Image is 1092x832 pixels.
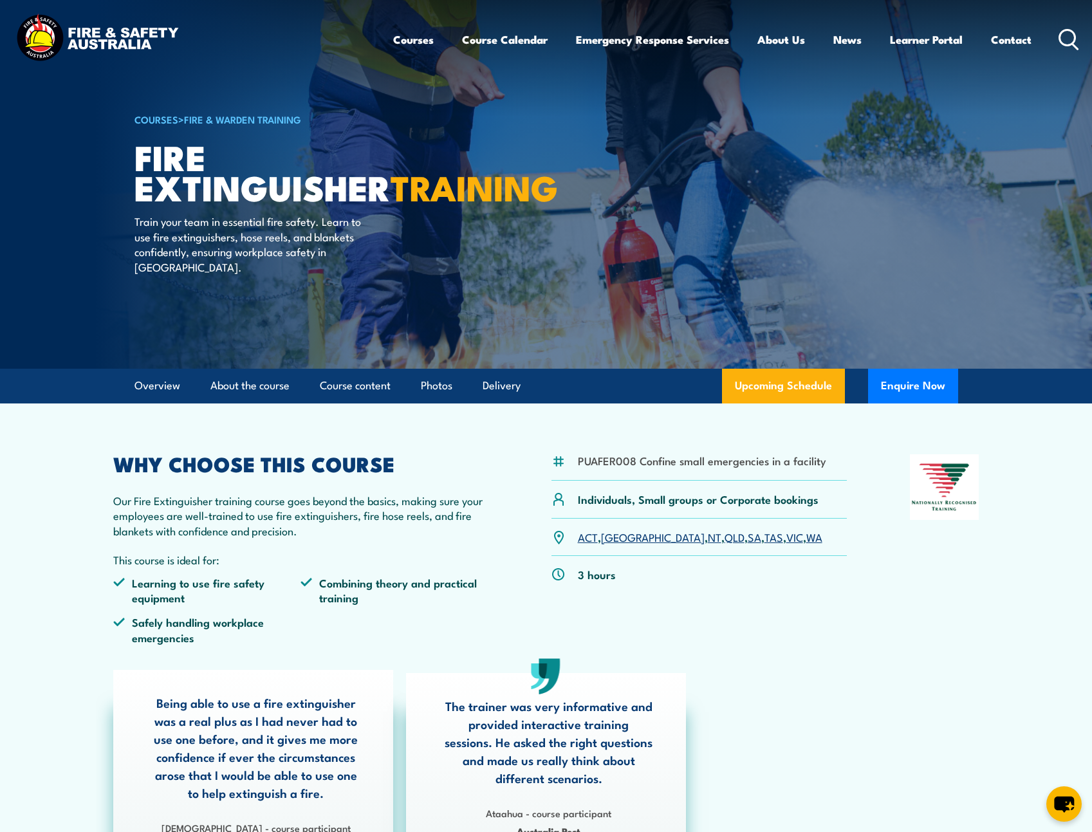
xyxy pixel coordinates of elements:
[757,23,805,57] a: About Us
[890,23,963,57] a: Learner Portal
[134,369,180,403] a: Overview
[1046,786,1082,822] button: chat-button
[833,23,862,57] a: News
[578,453,826,468] li: PUAFER008 Confine small emergencies in a facility
[320,369,391,403] a: Course content
[134,142,452,201] h1: Fire Extinguisher
[725,529,745,544] a: QLD
[991,23,1032,57] a: Contact
[113,493,489,538] p: Our Fire Extinguisher training course goes beyond the basics, making sure your employees are well...
[462,23,548,57] a: Course Calendar
[748,529,761,544] a: SA
[301,575,488,606] li: Combining theory and practical training
[113,575,301,606] li: Learning to use fire safety equipment
[113,552,489,567] p: This course is ideal for:
[578,567,616,582] p: 3 hours
[486,806,611,820] strong: Ataahua - course participant
[576,23,729,57] a: Emergency Response Services
[134,214,369,274] p: Train your team in essential fire safety. Learn to use fire extinguishers, hose reels, and blanke...
[868,369,958,403] button: Enquire Now
[578,529,598,544] a: ACT
[421,369,452,403] a: Photos
[786,529,803,544] a: VIC
[578,530,822,544] p: , , , , , , ,
[184,112,301,126] a: Fire & Warden Training
[764,529,783,544] a: TAS
[210,369,290,403] a: About the course
[601,529,705,544] a: [GEOGRAPHIC_DATA]
[910,454,979,520] img: Nationally Recognised Training logo.
[806,529,822,544] a: WA
[708,529,721,544] a: NT
[113,615,301,645] li: Safely handling workplace emergencies
[578,492,819,506] p: Individuals, Small groups or Corporate bookings
[151,694,361,802] p: Being able to use a fire extinguisher was a real plus as I had never had to use one before, and i...
[722,369,845,403] a: Upcoming Schedule
[134,112,178,126] a: COURSES
[483,369,521,403] a: Delivery
[134,111,452,127] h6: >
[444,697,654,787] p: The trainer was very informative and provided interactive training sessions. He asked the right q...
[391,160,558,213] strong: TRAINING
[393,23,434,57] a: Courses
[113,454,489,472] h2: WHY CHOOSE THIS COURSE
